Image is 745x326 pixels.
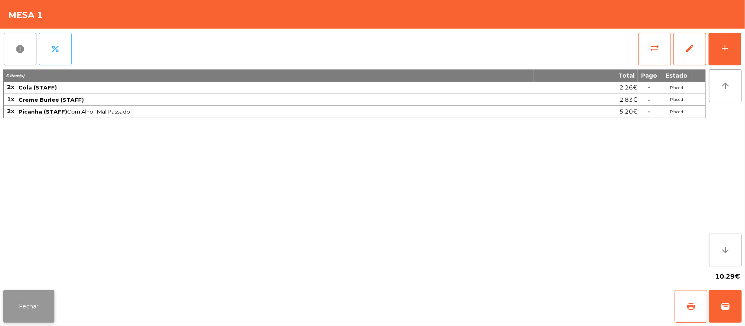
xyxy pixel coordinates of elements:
[660,69,693,82] th: Estado
[673,33,706,65] button: edit
[619,82,637,93] span: 2.26€
[686,301,696,311] span: print
[7,96,14,103] span: 1x
[709,69,742,102] button: arrow_upward
[709,33,741,65] button: add
[709,290,742,323] button: wallet
[39,33,72,65] button: percent
[18,108,533,115] span: Com Alho · Mal Passado
[638,33,671,65] button: sync_alt
[18,84,57,91] span: Cola (STAFF)
[720,245,730,255] i: arrow_downward
[715,270,740,283] span: 10.29€
[533,69,638,82] th: Total
[720,81,730,91] i: arrow_upward
[3,290,54,323] button: Fechar
[18,108,67,115] span: Picanha (STAFF)
[720,43,730,53] div: add
[50,44,60,54] span: percent
[6,73,25,78] span: 5 item(s)
[15,44,25,54] span: report
[709,234,742,266] button: arrow_downward
[7,107,14,115] span: 2x
[685,43,695,53] span: edit
[648,84,650,91] span: -
[660,82,693,94] td: Placed
[648,108,650,115] span: -
[4,33,36,65] button: report
[619,106,637,117] span: 5.20€
[650,43,659,53] span: sync_alt
[638,69,660,82] th: Pago
[7,83,14,91] span: 2x
[648,96,650,103] span: -
[720,301,730,311] span: wallet
[18,96,84,103] span: Creme Burlee (STAFF)
[619,94,637,105] span: 2.83€
[660,106,693,118] td: Placed
[675,290,707,323] button: print
[660,94,693,106] td: Placed
[8,9,43,21] h4: Mesa 1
